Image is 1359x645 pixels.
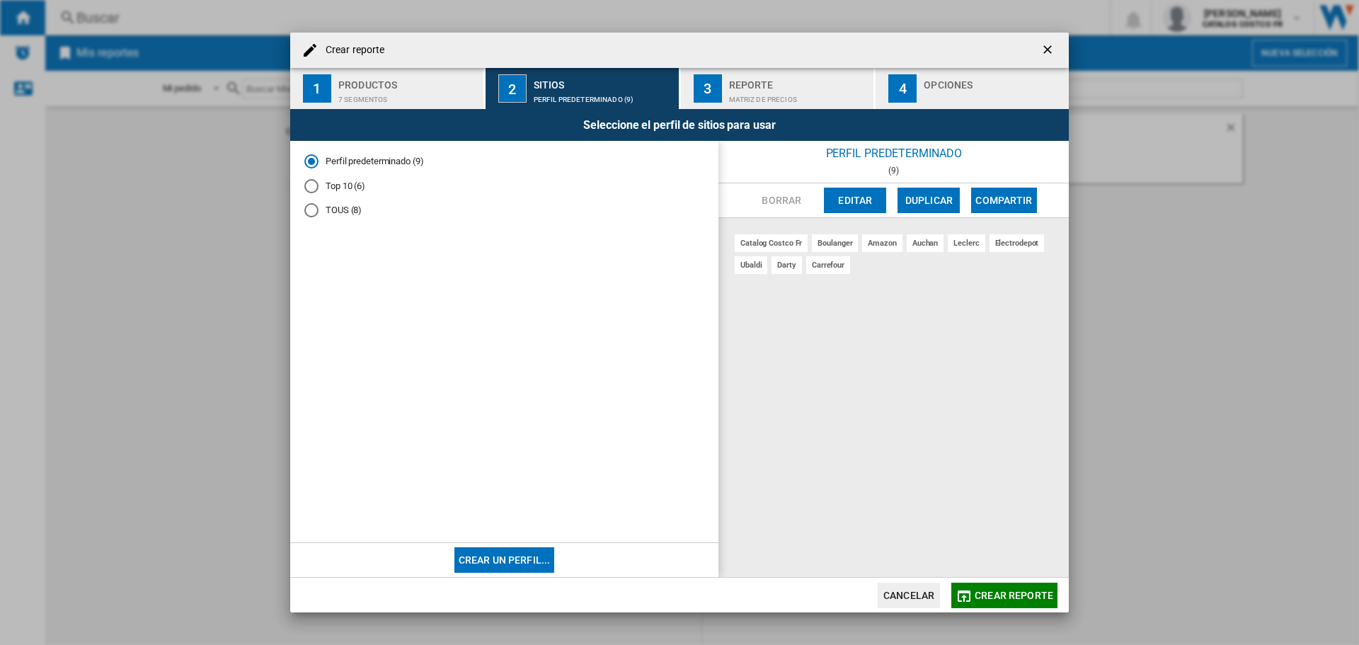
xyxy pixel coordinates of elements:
[812,234,858,252] div: boulanger
[338,74,478,89] div: Productos
[975,590,1053,601] span: Crear reporte
[750,188,813,213] button: Borrar
[290,68,485,109] button: 1 Productos 7 segmentos
[454,547,555,573] button: Crear un perfil...
[824,188,886,213] button: Editar
[486,68,680,109] button: 2 Sitios Perfil predeterminado (9)
[990,234,1045,252] div: electrodepot
[729,74,868,89] div: Reporte
[862,234,902,252] div: amazon
[878,583,940,608] button: Cancelar
[319,43,384,57] h4: Crear reporte
[534,89,673,103] div: Perfil predeterminado (9)
[729,89,868,103] div: Matriz de precios
[924,74,1063,89] div: Opciones
[971,188,1036,213] button: Compartir
[681,68,876,109] button: 3 Reporte Matriz de precios
[898,188,960,213] button: Duplicar
[534,74,673,89] div: Sitios
[304,204,704,217] md-radio-button: TOUS (8)
[694,74,722,103] div: 3
[876,68,1069,109] button: 4 Opciones
[907,234,944,252] div: auchan
[888,74,917,103] div: 4
[338,89,478,103] div: 7 segmentos
[1040,42,1057,59] ng-md-icon: getI18NText('BUTTONS.CLOSE_DIALOG')
[772,256,802,274] div: darty
[718,141,1069,166] div: Perfil predeterminado
[304,155,704,169] md-radio-button: Perfil predeterminado (9)
[303,74,331,103] div: 1
[735,234,808,252] div: catalog costco fr
[290,109,1069,141] div: Seleccione el perfil de sitios para usar
[948,234,985,252] div: leclerc
[498,74,527,103] div: 2
[951,583,1057,608] button: Crear reporte
[718,166,1069,176] div: (9)
[304,179,704,193] md-radio-button: Top 10 (6)
[806,256,850,274] div: carrefour
[1035,36,1063,64] button: getI18NText('BUTTONS.CLOSE_DIALOG')
[735,256,767,274] div: ubaldi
